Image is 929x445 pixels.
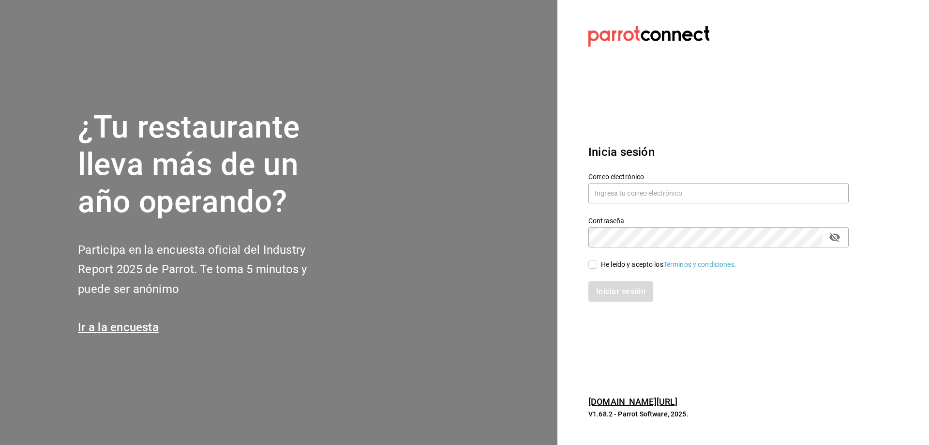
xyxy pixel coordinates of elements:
[588,409,849,419] p: V1.68.2 - Parrot Software, 2025.
[601,260,736,270] div: He leído y acepto los
[78,109,339,220] h1: ¿Tu restaurante lleva más de un año operando?
[78,240,339,299] h2: Participa en la encuesta oficial del Industry Report 2025 de Parrot. Te toma 5 minutos y puede se...
[588,183,849,203] input: Ingresa tu correo electrónico
[588,397,677,407] a: [DOMAIN_NAME][URL]
[78,321,159,334] a: Ir a la encuesta
[826,229,843,246] button: passwordField
[663,261,736,268] a: Términos y condiciones.
[588,143,849,161] h3: Inicia sesión
[588,173,849,180] label: Correo electrónico
[588,217,849,224] label: Contraseña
